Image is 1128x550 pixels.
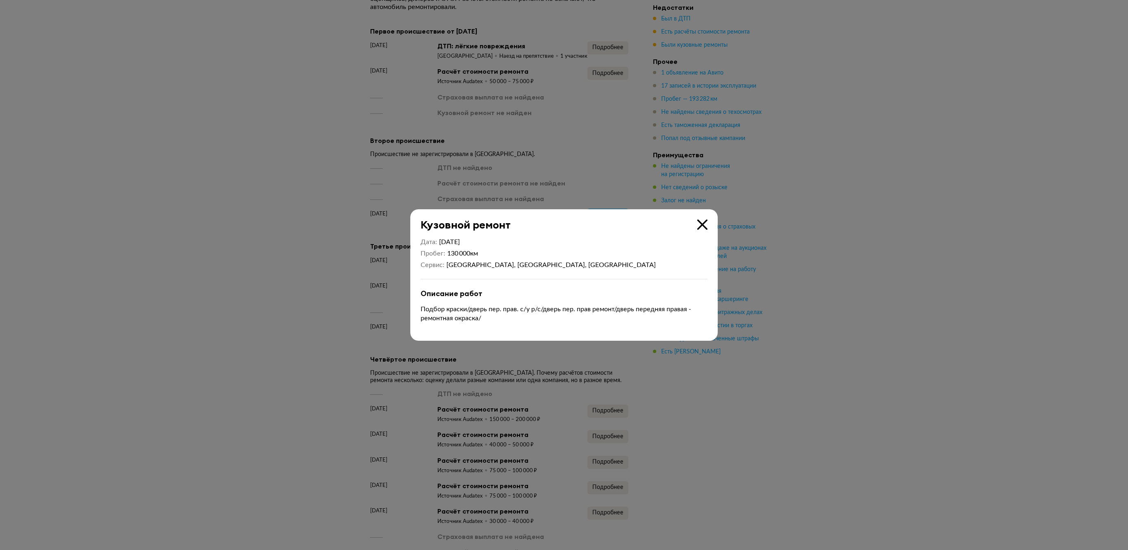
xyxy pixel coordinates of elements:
[421,289,707,298] div: Описание работ
[446,261,656,269] div: [GEOGRAPHIC_DATA], [GEOGRAPHIC_DATA], [GEOGRAPHIC_DATA]
[421,238,437,246] dt: Дата
[439,238,656,246] div: [DATE]
[447,249,656,258] div: 130 000 км
[421,261,444,269] dt: Сервис
[410,209,707,231] div: Кузовной ремонт
[421,305,707,323] p: Подбор краски/дверь пер. прав. с/у р/с/дверь пер. прав ремонт/дверь передняя правая - ремонтная о...
[421,249,445,258] dt: Пробег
